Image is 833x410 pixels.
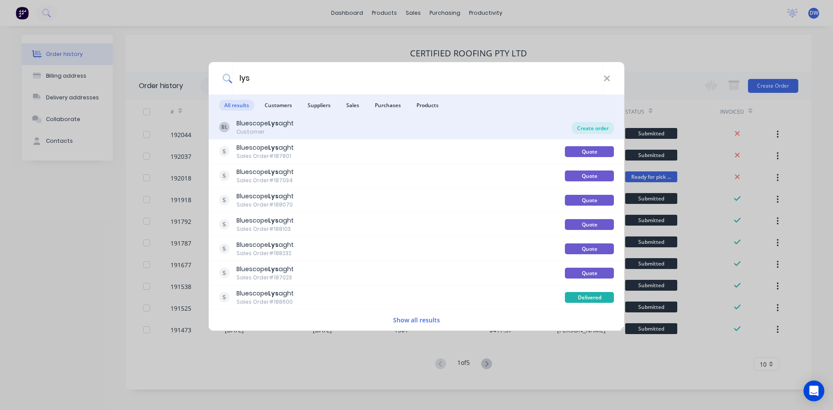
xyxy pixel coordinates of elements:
[411,100,444,111] span: Products
[268,216,279,225] b: Lys
[572,122,614,134] div: Create order
[390,315,443,325] button: Show all results
[268,143,279,152] b: Lys
[219,122,230,132] div: BL
[236,225,294,233] div: Sales Order #188103
[236,249,294,257] div: Sales Order #188232
[236,119,294,128] div: Bluescope aght
[268,192,279,200] b: Lys
[236,265,294,274] div: Bluescope aght
[302,100,336,111] span: Suppliers
[268,240,279,249] b: Lys
[370,100,406,111] span: Purchases
[236,240,294,249] div: Bluescope aght
[565,171,614,181] div: Quote
[341,100,364,111] span: Sales
[219,100,254,111] span: All results
[236,298,294,306] div: Sales Order #188600
[236,128,294,136] div: Customer
[259,100,297,111] span: Customers
[236,152,294,160] div: Sales Order #187801
[236,167,294,177] div: Bluescope aght
[565,292,614,303] div: Delivered
[565,195,614,206] div: Quote
[236,143,294,152] div: Bluescope aght
[268,119,279,128] b: Lys
[236,177,294,184] div: Sales Order #187034
[236,274,294,282] div: Sales Order #187023
[236,201,294,209] div: Sales Order #188070
[236,289,294,298] div: Bluescope aght
[565,219,614,230] div: Quote
[803,380,824,401] div: Open Intercom Messenger
[236,216,294,225] div: Bluescope aght
[232,62,603,95] input: Start typing a customer or supplier name to create a new order...
[565,268,614,279] div: Quote
[565,146,614,157] div: Quote
[268,265,279,273] b: Lys
[268,167,279,176] b: Lys
[268,289,279,298] b: Lys
[236,192,294,201] div: Bluescope aght
[565,243,614,254] div: Quote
